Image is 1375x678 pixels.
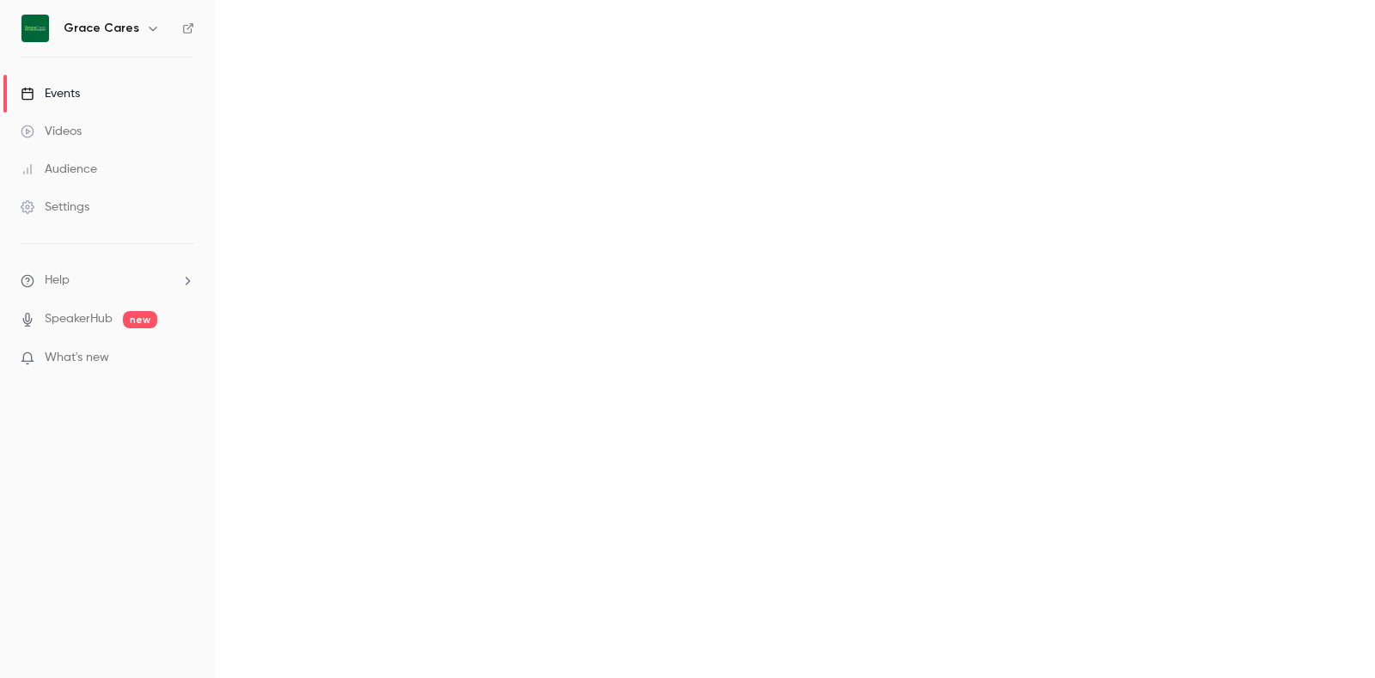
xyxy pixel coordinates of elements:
[21,123,82,140] div: Videos
[45,272,70,290] span: Help
[64,20,139,37] h6: Grace Cares
[123,311,157,328] span: new
[21,85,80,102] div: Events
[45,310,113,328] a: SpeakerHub
[21,199,89,216] div: Settings
[21,15,49,42] img: Grace Cares
[21,272,194,290] li: help-dropdown-opener
[45,349,109,367] span: What's new
[21,161,97,178] div: Audience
